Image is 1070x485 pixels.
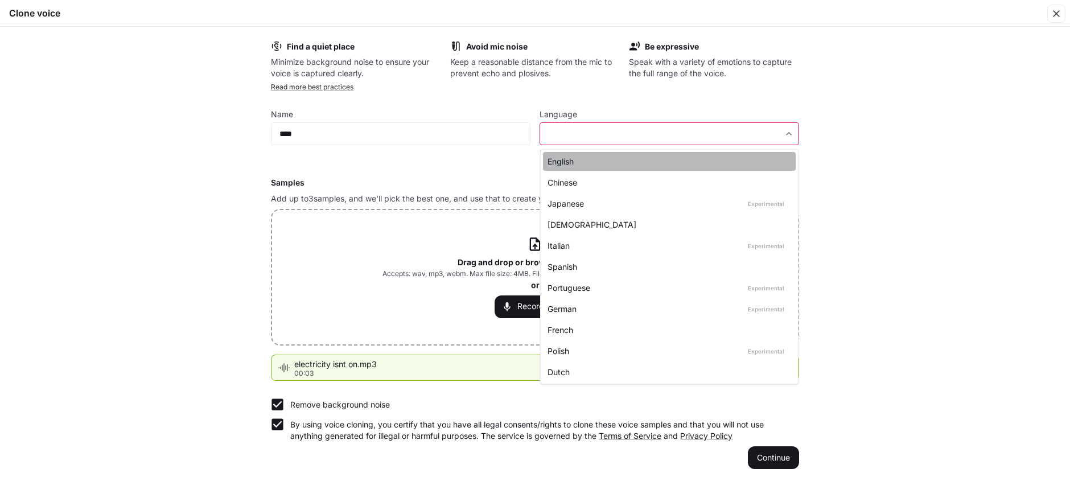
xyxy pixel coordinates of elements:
[548,261,787,273] div: Spanish
[548,282,787,294] div: Portuguese
[548,240,787,252] div: Italian
[746,241,787,251] p: Experimental
[548,176,787,188] div: Chinese
[746,199,787,209] p: Experimental
[548,198,787,209] div: Japanese
[746,283,787,293] p: Experimental
[746,304,787,314] p: Experimental
[548,324,787,336] div: French
[548,303,787,315] div: German
[548,345,787,357] div: Polish
[548,366,787,378] div: Dutch
[548,155,787,167] div: English
[548,219,787,231] div: [DEMOGRAPHIC_DATA]
[746,346,787,356] p: Experimental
